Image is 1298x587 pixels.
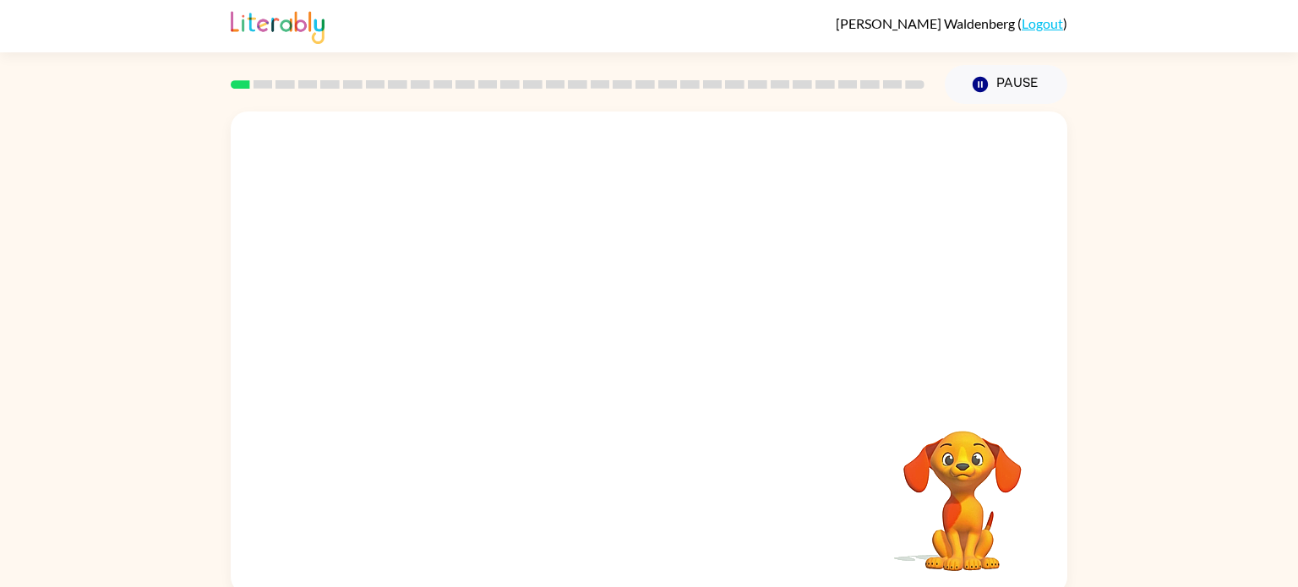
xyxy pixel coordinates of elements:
[231,7,324,44] img: Literably
[945,65,1067,104] button: Pause
[1022,15,1063,31] a: Logout
[878,405,1047,573] video: Your browser must support playing .mp4 files to use Literably. Please try using another browser.
[836,15,1017,31] span: [PERSON_NAME] Waldenberg
[836,15,1067,31] div: ( )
